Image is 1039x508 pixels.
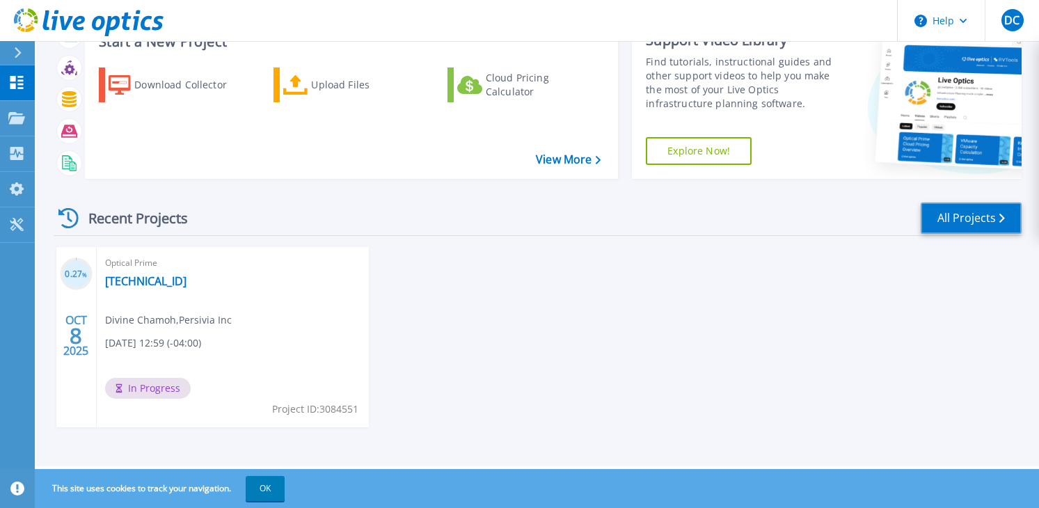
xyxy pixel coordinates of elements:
span: Divine Chamoh , Persivia Inc [105,312,232,328]
div: OCT 2025 [63,310,89,361]
span: [DATE] 12:59 (-04:00) [105,335,201,351]
a: Cloud Pricing Calculator [447,68,603,102]
span: 8 [70,330,82,342]
span: DC [1004,15,1020,26]
span: Optical Prime [105,255,360,271]
span: This site uses cookies to track your navigation. [38,476,285,501]
a: [TECHNICAL_ID] [105,274,187,288]
a: View More [536,153,601,166]
span: % [82,271,87,278]
div: Recent Projects [54,201,207,235]
a: Explore Now! [646,137,752,165]
h3: Start a New Project [99,34,600,49]
div: Upload Files [311,71,422,99]
a: Download Collector [99,68,254,102]
div: Find tutorials, instructional guides and other support videos to help you make the most of your L... [646,55,841,111]
button: OK [246,476,285,501]
span: In Progress [105,378,191,399]
span: Project ID: 3084551 [272,402,358,417]
a: Upload Files [273,68,429,102]
div: Cloud Pricing Calculator [486,71,597,99]
h3: 0.27 [60,267,93,283]
div: Download Collector [134,71,246,99]
a: All Projects [921,203,1022,234]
